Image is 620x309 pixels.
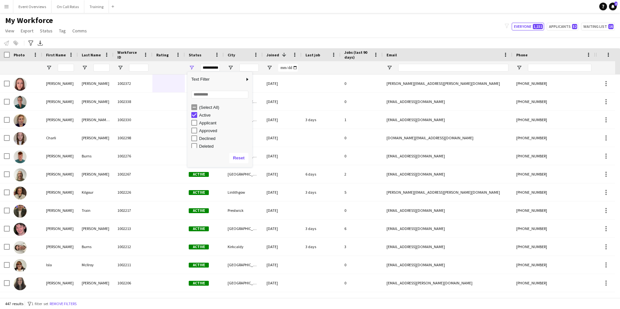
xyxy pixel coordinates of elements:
[383,111,512,129] div: [EMAIL_ADDRESS][DOMAIN_NAME]
[224,165,263,183] div: [GEOGRAPHIC_DATA]
[14,277,27,290] img: Alison Stephen
[199,128,250,133] div: Approved
[340,111,383,129] div: 1
[189,65,195,71] button: Open Filter Menu
[609,3,617,10] a: 2
[27,39,35,47] app-action-btn: Advanced filters
[14,150,27,163] img: Reuben Burns
[516,52,528,57] span: Phone
[189,172,209,177] span: Active
[387,52,397,57] span: Email
[199,113,250,118] div: Active
[340,238,383,256] div: 3
[263,165,302,183] div: [DATE]
[14,52,25,57] span: Photo
[512,23,544,30] button: Everyone1,151
[78,129,113,147] div: [PERSON_NAME]
[14,187,27,200] img: Ellen Kilgour
[93,64,110,72] input: Last Name Filter Input
[113,256,152,274] div: 1002211
[263,111,302,129] div: [DATE]
[199,144,250,149] div: Deleted
[59,28,66,34] span: Tag
[14,96,27,109] img: Katie Harris
[199,105,250,110] div: (Select All)
[224,220,263,237] div: [GEOGRAPHIC_DATA]
[18,27,36,35] a: Export
[113,147,152,165] div: 1002276
[78,201,113,219] div: Train
[512,274,595,292] div: [PHONE_NUMBER]
[42,147,78,165] div: [PERSON_NAME]
[21,28,33,34] span: Export
[516,65,522,71] button: Open Filter Menu
[572,24,577,29] span: 52
[512,129,595,147] div: [PHONE_NUMBER]
[302,165,340,183] div: 6 days
[84,0,109,13] button: Training
[14,241,27,254] img: Molly Burns
[117,65,123,71] button: Open Filter Menu
[189,226,209,231] span: Active
[42,93,78,110] div: [PERSON_NAME]
[267,52,279,57] span: Joined
[156,52,169,57] span: Rating
[42,74,78,92] div: [PERSON_NAME]
[383,274,512,292] div: [EMAIL_ADDRESS][PERSON_NAME][DOMAIN_NAME]
[14,168,27,181] img: Caroline Heggie
[224,183,263,201] div: Linlithgow
[340,165,383,183] div: 2
[113,129,152,147] div: 1002298
[82,65,88,71] button: Open Filter Menu
[383,201,512,219] div: [EMAIL_ADDRESS][DOMAIN_NAME]
[42,238,78,256] div: [PERSON_NAME]
[512,165,595,183] div: [PHONE_NUMBER]
[512,201,595,219] div: [PHONE_NUMBER]
[512,147,595,165] div: [PHONE_NUMBER]
[46,52,66,57] span: First Name
[263,220,302,237] div: [DATE]
[512,111,595,129] div: [PHONE_NUMBER]
[224,238,263,256] div: Kirkcaldy
[263,147,302,165] div: [DATE]
[383,129,512,147] div: [DOMAIN_NAME][EMAIL_ADDRESS][DOMAIN_NAME]
[340,201,383,219] div: 0
[42,274,78,292] div: [PERSON_NAME]
[46,65,52,71] button: Open Filter Menu
[228,52,235,57] span: City
[189,190,209,195] span: Active
[528,64,591,72] input: Phone Filter Input
[113,165,152,183] div: 1002267
[113,93,152,110] div: 1002338
[512,256,595,274] div: [PHONE_NUMBER]
[78,111,113,129] div: [PERSON_NAME] ([PERSON_NAME])
[512,183,595,201] div: [PHONE_NUMBER]
[42,165,78,183] div: [PERSON_NAME]
[512,74,595,92] div: [PHONE_NUMBER]
[58,64,74,72] input: First Name Filter Input
[3,27,17,35] a: View
[14,132,27,145] img: Charli Sinclair
[340,74,383,92] div: 0
[14,223,27,236] img: Patrick Robinson
[340,220,383,237] div: 6
[533,24,543,29] span: 1,151
[302,238,340,256] div: 3 days
[581,23,615,30] button: Waiting list16
[263,274,302,292] div: [DATE]
[113,274,152,292] div: 1002206
[305,52,320,57] span: Last job
[340,274,383,292] div: 0
[187,103,252,189] div: Filter List
[36,39,44,47] app-action-btn: Export XLSX
[263,238,302,256] div: [DATE]
[42,129,78,147] div: Charli
[263,201,302,219] div: [DATE]
[42,220,78,237] div: [PERSON_NAME]
[113,238,152,256] div: 1002212
[189,263,209,268] span: Active
[78,256,113,274] div: McIlroy
[383,220,512,237] div: [EMAIL_ADDRESS][DOMAIN_NAME]
[14,78,27,91] img: Aimee Freeland
[340,183,383,201] div: 5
